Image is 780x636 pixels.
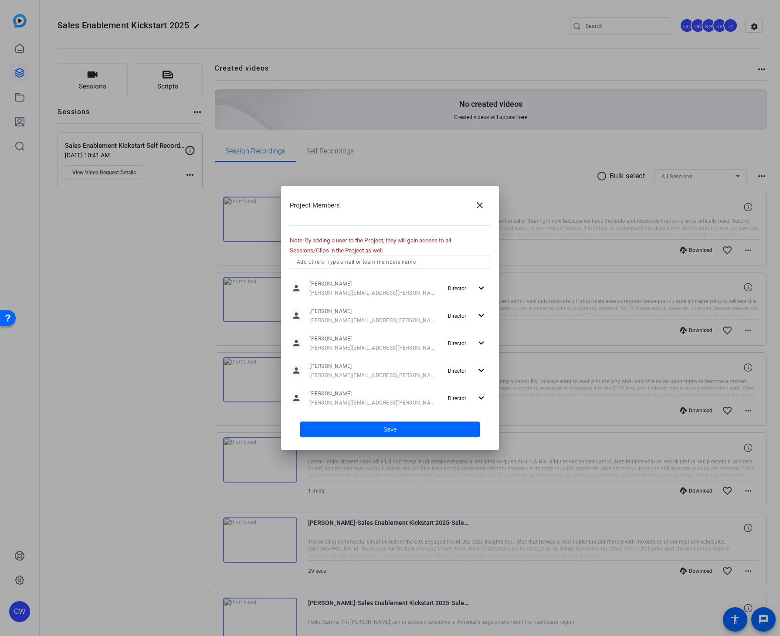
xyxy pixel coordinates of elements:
span: [PERSON_NAME] [309,390,438,397]
input: Add others: Type email or team members name [297,257,483,267]
span: [PERSON_NAME][EMAIL_ADDRESS][PERSON_NAME][PERSON_NAME][DOMAIN_NAME] [309,344,438,351]
mat-icon: person [290,391,303,405]
button: Director [444,308,490,323]
span: [PERSON_NAME] [309,308,438,315]
button: Director [444,335,490,351]
mat-icon: expand_more [476,310,487,321]
mat-icon: person [290,282,303,295]
mat-icon: person [290,364,303,377]
mat-icon: expand_more [476,338,487,349]
mat-icon: expand_more [476,365,487,376]
span: Director [448,286,466,292]
span: Director [448,313,466,319]
div: Project Members [290,195,490,216]
span: [PERSON_NAME] [309,335,438,342]
button: Director [444,280,490,296]
mat-icon: person [290,337,303,350]
mat-icon: expand_more [476,283,487,294]
span: [PERSON_NAME][EMAIL_ADDRESS][PERSON_NAME][PERSON_NAME][DOMAIN_NAME] [309,289,438,296]
span: Note: By adding a user to the Project, they will gain access to all Sessions/Clips in the Project... [290,237,451,254]
mat-icon: expand_more [476,393,487,404]
button: Director [444,390,490,406]
span: [PERSON_NAME] [309,280,438,287]
span: Save [383,425,397,434]
button: Director [444,363,490,378]
span: [PERSON_NAME] [309,363,438,370]
mat-icon: close [475,200,485,211]
mat-icon: person [290,309,303,322]
span: [PERSON_NAME][EMAIL_ADDRESS][PERSON_NAME][PERSON_NAME][DOMAIN_NAME] [309,317,438,324]
span: Director [448,368,466,374]
span: [PERSON_NAME][EMAIL_ADDRESS][PERSON_NAME][PERSON_NAME][DOMAIN_NAME] [309,372,438,379]
span: Director [448,340,466,347]
button: Save [300,422,480,437]
span: [PERSON_NAME][EMAIL_ADDRESS][PERSON_NAME][PERSON_NAME][DOMAIN_NAME] [309,399,438,406]
span: Director [448,395,466,401]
